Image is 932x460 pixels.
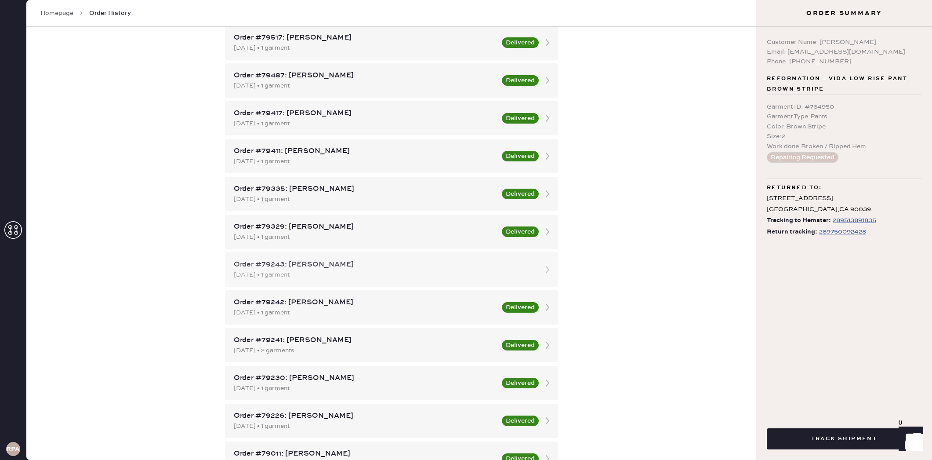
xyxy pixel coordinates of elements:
[502,378,539,388] button: Delivered
[767,226,817,237] span: Return tracking:
[502,416,539,426] button: Delivered
[104,160,854,172] td: Basic Strap Dress - Reformation - Pernille Silk Dress Navy - Size: S
[502,75,539,86] button: Delivered
[854,183,903,194] td: 1
[234,335,497,346] div: Order #79241: [PERSON_NAME]
[854,149,903,160] th: QTY
[28,93,902,104] div: Customer information
[767,131,921,141] div: Size : 2
[767,57,921,66] div: Phone: [PHONE_NUMBER]
[817,226,866,237] a: 289750092428
[767,183,822,193] span: Returned to:
[234,194,497,204] div: [DATE] • 1 garment
[6,446,20,452] h3: RPA
[502,37,539,48] button: Delivered
[234,383,497,393] div: [DATE] • 1 garment
[756,9,932,18] h3: Order Summary
[234,157,497,166] div: [DATE] • 1 garment
[40,9,73,18] a: Homepage
[234,270,533,280] div: [DATE] • 1 garment
[28,160,104,172] td: 918157
[831,215,876,226] a: 289513891835
[28,334,153,346] th: ID
[502,340,539,350] button: Delivered
[767,47,921,57] div: Email: [EMAIL_ADDRESS][DOMAIN_NAME]
[767,102,921,112] div: Garment ID : # 764950
[767,73,921,95] span: Reformation - Vida Low Rise Pant Brown Stripe
[767,152,838,163] button: Repairing Requested
[819,226,866,237] div: https://www.fedex.com/apps/fedextrack/?tracknumbers=289750092428&cntry_code=US
[502,189,539,199] button: Delivered
[767,142,921,151] div: Work done : Broken / Ripped Hem
[234,33,497,43] div: Order #79517: [PERSON_NAME]
[234,108,497,119] div: Order #79417: [PERSON_NAME]
[767,434,921,442] a: Track Shipment
[234,184,497,194] div: Order #79335: [PERSON_NAME]
[767,112,921,121] div: Garment Type : Pants
[502,151,539,161] button: Delivered
[104,149,854,160] th: Description
[234,297,497,308] div: Order #79242: [PERSON_NAME]
[28,346,153,357] td: 81887
[502,302,539,313] button: Delivered
[28,59,902,69] div: Packing slip
[234,411,497,421] div: Order #79226: [PERSON_NAME]
[767,193,921,215] div: [STREET_ADDRESS] [GEOGRAPHIC_DATA] , CA 90039
[28,274,902,285] div: Shipment Summary
[234,421,497,431] div: [DATE] • 1 garment
[104,172,854,183] td: Basic Strap Dress - Reformation - [PERSON_NAME] Dress Forest - Size: 4
[854,172,903,183] td: 1
[234,308,497,318] div: [DATE] • 1 garment
[359,346,683,357] td: [PERSON_NAME]
[452,11,479,37] img: logo
[28,285,902,296] div: Shipment #106016
[452,226,479,252] img: logo
[153,346,359,357] td: [DATE]
[234,146,497,157] div: Order #79411: [PERSON_NAME]
[234,346,497,355] div: [DATE] • 2 garments
[854,160,903,172] td: 1
[28,172,104,183] td: 918156
[502,113,539,124] button: Delivered
[28,69,902,80] div: Order # 81887
[890,420,928,458] iframe: Front Chat
[767,428,921,449] button: Track Shipment
[234,232,497,242] div: [DATE] • 1 garment
[767,215,831,226] span: Tracking to Hemster:
[234,259,533,270] div: Order #79243: [PERSON_NAME]
[28,296,902,306] div: Reformation Platform
[234,119,497,128] div: [DATE] • 1 garment
[234,449,497,459] div: Order #79011: [PERSON_NAME]
[28,104,902,135] div: # 88718 Ahon Sarkar [EMAIL_ADDRESS][DOMAIN_NAME]
[433,197,498,204] img: Logo
[833,215,876,226] div: https://www.fedex.com/apps/fedextrack/?tracknumbers=289513891835&cntry_code=US
[683,346,902,357] td: 3
[767,37,921,47] div: Customer Name: [PERSON_NAME]
[234,373,497,383] div: Order #79230: [PERSON_NAME]
[28,183,104,194] td: 918155
[433,368,498,375] img: logo
[767,122,921,131] div: Color : Brown Stripe
[153,334,359,346] th: Order Date
[234,70,497,81] div: Order #79487: [PERSON_NAME]
[28,319,902,330] div: Orders In Shipment :
[234,81,497,91] div: [DATE] • 1 garment
[502,226,539,237] button: Delivered
[234,222,497,232] div: Order #79329: [PERSON_NAME]
[683,334,902,346] th: # Garments
[89,9,131,18] span: Order History
[104,183,854,194] td: Basic Strap Dress - Reformation - [PERSON_NAME] Silk Dress ICE - Size: 6
[28,149,104,160] th: ID
[234,43,497,53] div: [DATE] • 1 garment
[359,334,683,346] th: Customer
